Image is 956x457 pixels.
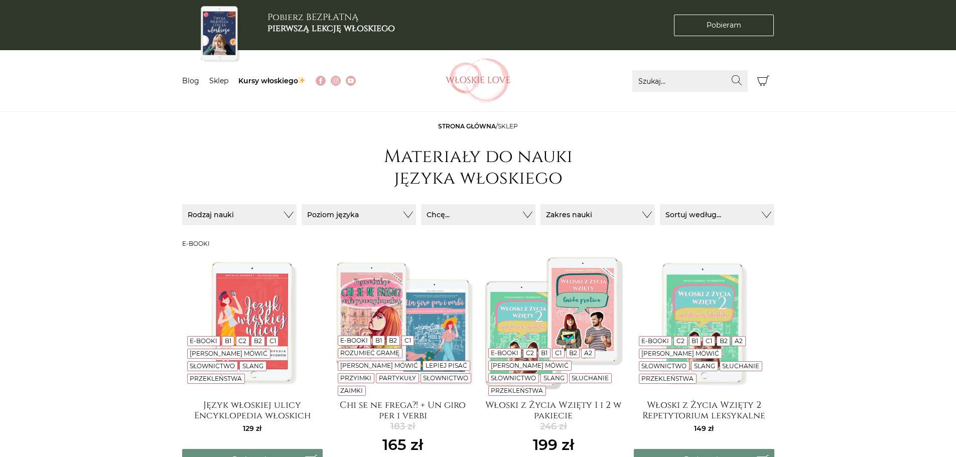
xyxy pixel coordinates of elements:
[735,337,743,345] a: A2
[333,400,473,420] a: Chi se ne frega?! + Un giro per i verbi
[641,375,694,382] a: Przekleństwa
[533,420,574,433] del: 246
[632,70,748,92] input: Szukaj...
[707,20,741,31] span: Pobieram
[190,350,267,357] a: [PERSON_NAME] mówić
[298,77,305,84] img: ✨
[209,76,228,85] a: Sklep
[225,337,231,345] a: B1
[491,362,569,369] a: [PERSON_NAME] mówić
[438,122,518,130] span: /
[389,337,397,344] a: B2
[584,349,592,357] a: A2
[641,362,687,370] a: Słownictwo
[382,433,423,456] ins: 165
[267,12,395,34] h3: Pobierz BEZPŁATNĄ
[526,349,534,357] a: C2
[692,337,698,345] a: B1
[483,400,624,420] a: Włoski z Życia Wzięty 1 i 2 w pakiecie
[190,362,235,370] a: Słownictwo
[753,70,774,92] button: Koszyk
[491,349,518,357] a: E-booki
[238,337,246,345] a: C2
[491,387,543,394] a: Przekleństwa
[340,387,363,394] a: Zaimki
[572,374,609,382] a: Słuchanie
[182,240,774,247] h3: E-booki
[269,337,276,345] a: C1
[423,374,468,382] a: Słownictwo
[694,424,714,433] span: 149
[190,337,217,345] a: E-booki
[641,350,719,357] a: [PERSON_NAME] mówić
[190,375,242,382] a: Przekleństwa
[446,58,511,103] img: Włoskielove
[238,76,306,85] a: Kursy włoskiego
[706,337,712,345] a: C1
[267,22,395,35] b: pierwszą lekcję włoskiego
[379,374,416,382] a: Partykuły
[438,122,496,130] a: Strona główna
[533,433,574,456] ins: 199
[641,337,669,345] a: E-booki
[491,374,536,382] a: Słownictwo
[243,424,261,433] span: 129
[421,204,535,225] button: Chcę...
[720,337,728,345] a: B2
[540,204,655,225] button: Zakres nauki
[182,400,323,420] a: Język włoskiej ulicy Encyklopedia włoskich wulgaryzmów
[254,337,262,345] a: B2
[543,374,565,382] a: Slang
[498,122,518,130] span: sklep
[660,204,774,225] button: Sortuj według...
[242,362,263,370] a: Slang
[694,362,715,370] a: Slang
[634,400,774,420] a: Włoski z Życia Wzięty 2 Repetytorium leksykalne
[378,146,579,189] h1: Materiały do nauki języka włoskiego
[674,15,774,36] a: Pobieram
[382,420,423,433] del: 183
[302,204,416,225] button: Poziom języka
[375,337,382,344] a: B1
[340,337,368,344] a: E-booki
[404,337,411,344] a: C1
[676,337,685,345] a: C2
[426,362,467,369] a: Lepiej pisać
[182,204,297,225] button: Rodzaj nauki
[340,349,399,357] a: Rozumieć gramę
[722,362,759,370] a: Słuchanie
[569,349,577,357] a: B2
[541,349,548,357] a: B1
[182,76,199,85] a: Blog
[340,362,418,369] a: [PERSON_NAME] mówić
[555,349,562,357] a: C1
[340,374,371,382] a: Przyimki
